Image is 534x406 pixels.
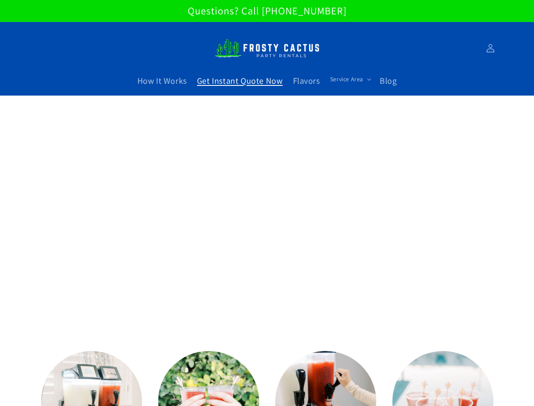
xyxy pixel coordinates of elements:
a: How It Works [132,70,192,91]
summary: Service Area [325,70,375,88]
span: How It Works [137,75,187,86]
a: Flavors [288,70,325,91]
span: Flavors [293,75,320,86]
img: Frosty Cactus Margarita machine rentals Slushy machine rentals dirt soda dirty slushies [214,34,320,63]
span: Get Instant Quote Now [197,75,283,86]
span: Service Area [330,75,363,83]
span: Blog [380,75,397,86]
a: Get Instant Quote Now [192,70,288,91]
a: Blog [375,70,402,91]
